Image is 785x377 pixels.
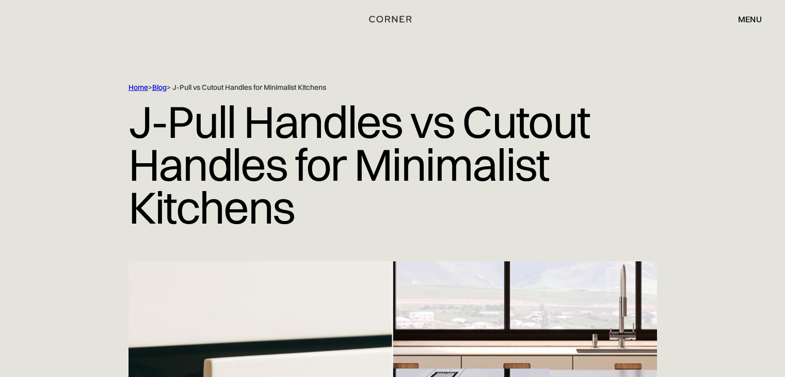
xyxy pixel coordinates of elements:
a: Blog [152,83,167,92]
a: home [364,12,421,26]
div: > > J-Pull vs Cutout Handles for Minimalist Kitchens [129,83,614,92]
div: menu [738,15,762,23]
div: menu [728,10,762,28]
h1: J-Pull Handles vs Cutout Handles for Minimalist Kitchens [129,92,657,237]
a: Home [129,83,148,92]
